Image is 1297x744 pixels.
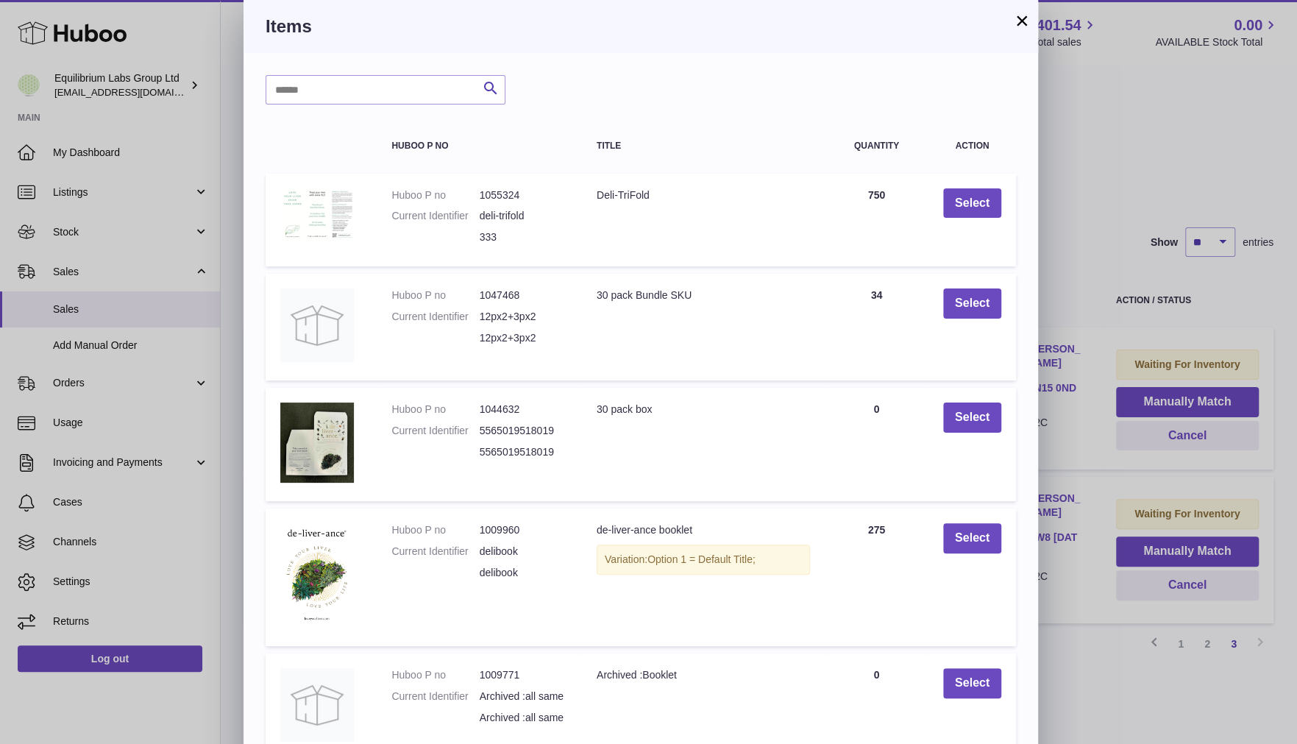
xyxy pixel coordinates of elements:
[825,274,928,380] td: 34
[480,445,567,459] dd: 5565019518019
[266,15,1016,38] h3: Items
[391,403,479,417] dt: Huboo P no
[391,209,479,223] dt: Current Identifier
[480,188,567,202] dd: 1055324
[480,711,567,725] dd: Archived :all same
[597,668,810,682] div: Archived :Booklet
[480,668,567,682] dd: 1009771
[480,310,567,324] dd: 12px2+3px2
[391,668,479,682] dt: Huboo P no
[582,127,825,166] th: Title
[480,523,567,537] dd: 1009960
[943,523,1001,553] button: Select
[943,403,1001,433] button: Select
[391,310,479,324] dt: Current Identifier
[280,403,354,483] img: 30 pack box
[480,424,567,438] dd: 5565019518019
[377,127,582,166] th: Huboo P no
[391,523,479,537] dt: Huboo P no
[480,690,567,704] dd: Archived :all same
[391,288,479,302] dt: Huboo P no
[825,174,928,267] td: 750
[943,668,1001,698] button: Select
[597,545,810,575] div: Variation:
[391,690,479,704] dt: Current Identifier
[597,403,810,417] div: 30 pack box
[480,288,567,302] dd: 1047468
[480,403,567,417] dd: 1044632
[943,188,1001,219] button: Select
[280,188,354,241] img: Deli-TriFold
[647,553,756,565] span: Option 1 = Default Title;
[391,545,479,559] dt: Current Identifier
[480,209,567,223] dd: deli-trifold
[825,509,928,646] td: 275
[280,523,354,628] img: de-liver-ance booklet
[928,127,1016,166] th: Action
[391,188,479,202] dt: Huboo P no
[480,545,567,559] dd: delibook
[943,288,1001,319] button: Select
[391,424,479,438] dt: Current Identifier
[597,523,810,537] div: de-liver-ance booklet
[825,388,928,501] td: 0
[597,188,810,202] div: Deli-TriFold
[597,288,810,302] div: 30 pack Bundle SKU
[480,566,567,580] dd: delibook
[280,288,354,362] img: 30 pack Bundle SKU
[825,127,928,166] th: Quantity
[280,668,354,742] img: Archived :Booklet
[480,230,567,244] dd: 333
[480,331,567,345] dd: 12px2+3px2
[1013,12,1031,29] button: ×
